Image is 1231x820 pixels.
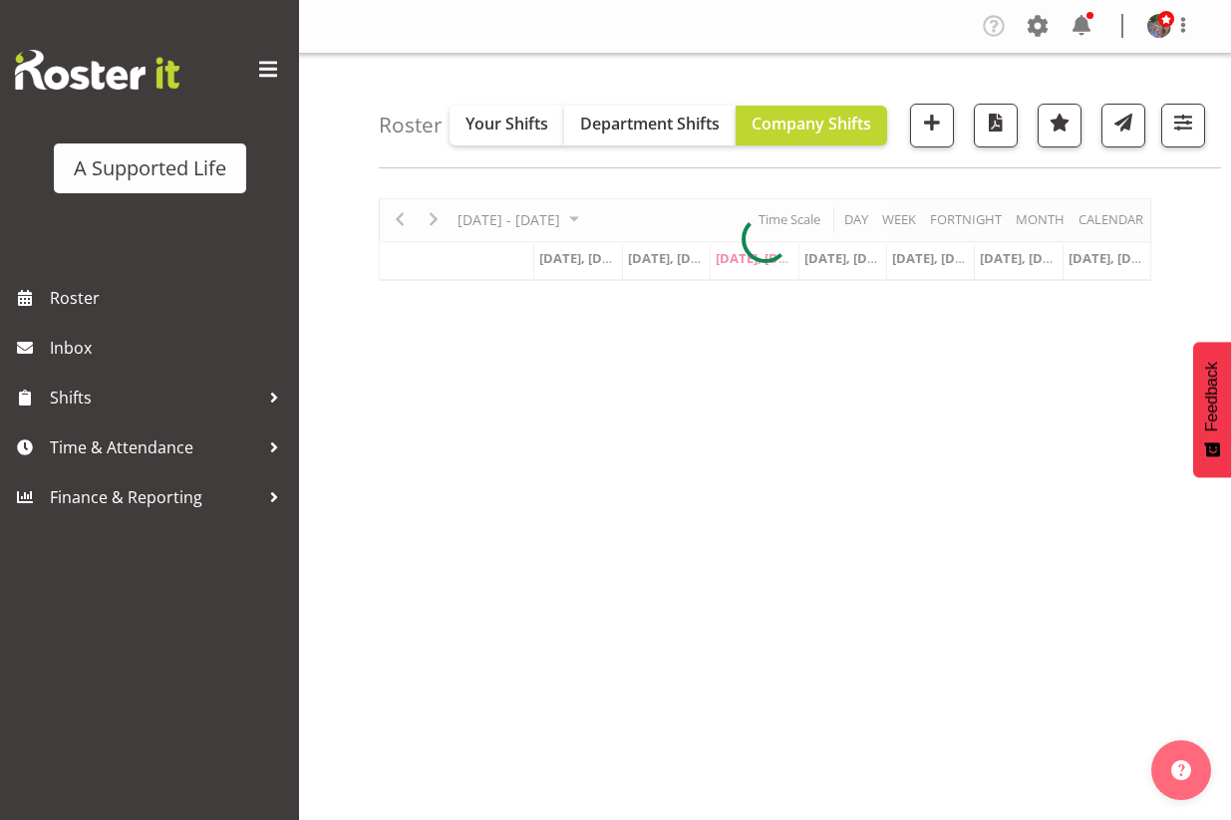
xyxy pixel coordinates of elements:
[50,383,259,412] span: Shifts
[50,482,259,512] span: Finance & Reporting
[50,432,259,462] span: Time & Attendance
[580,113,720,135] span: Department Shifts
[379,114,443,137] h4: Roster
[74,153,226,183] div: A Supported Life
[450,106,564,145] button: Your Shifts
[564,106,736,145] button: Department Shifts
[910,104,954,147] button: Add a new shift
[752,113,871,135] span: Company Shifts
[1203,362,1221,431] span: Feedback
[50,333,289,363] span: Inbox
[1147,14,1171,38] img: rebecca-batesb34ca9c4cab83ab085f7a62cef5c7591.png
[50,283,289,313] span: Roster
[1171,760,1191,780] img: help-xxl-2.png
[465,113,548,135] span: Your Shifts
[15,50,179,90] img: Rosterit website logo
[1193,342,1231,477] button: Feedback - Show survey
[736,106,887,145] button: Company Shifts
[1101,104,1145,147] button: Send a list of all shifts for the selected filtered period to all rostered employees.
[1161,104,1205,147] button: Filter Shifts
[974,104,1018,147] button: Download a PDF of the roster according to the set date range.
[1038,104,1081,147] button: Highlight an important date within the roster.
